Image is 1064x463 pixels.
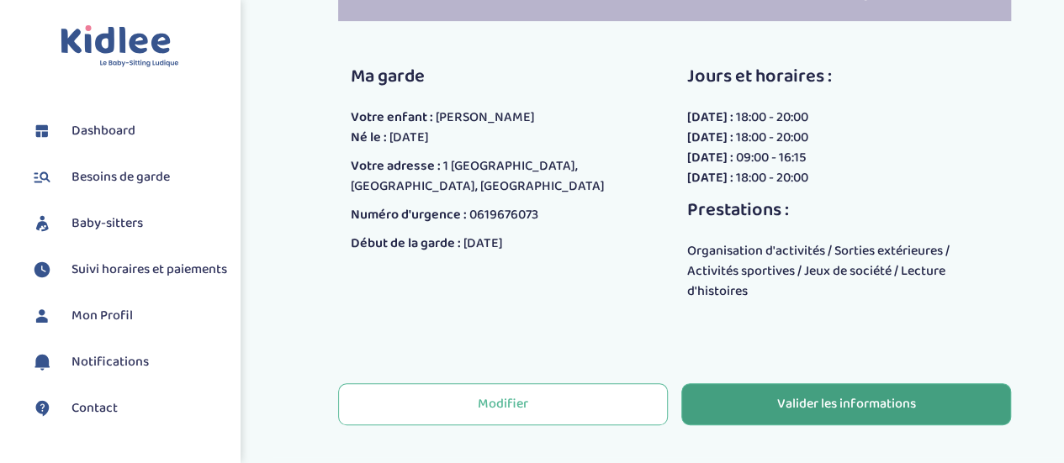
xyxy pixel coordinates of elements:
div: Modifier [478,395,528,414]
span: [DATE] : [687,147,733,168]
div: Organisation d'activités / Sorties extérieures / Activités sportives / Jeux de société / Lecture ... [687,241,998,302]
span: Votre enfant : [351,107,433,128]
img: suivihoraire.svg [29,257,55,282]
span: Dashboard [71,121,135,141]
img: babysitters.svg [29,211,55,236]
span: 18:00 - 20:00 [736,167,808,188]
span: Notifications [71,352,149,372]
span: Mon Profil [71,306,133,326]
span: 18:00 - 20:00 [736,107,808,128]
span: Contact [71,398,118,418]
span: 0619676073 [469,204,538,225]
a: Besoins de garde [29,165,227,190]
button: Modifier [338,383,668,425]
a: Dashboard [29,118,227,144]
a: Suivi horaires et paiements [29,257,227,282]
p: Jours et horaires : [687,63,998,91]
span: Né le : [351,127,387,148]
span: Besoins de garde [71,167,170,187]
span: 1 [GEOGRAPHIC_DATA], [GEOGRAPHIC_DATA], [GEOGRAPHIC_DATA] [351,155,605,197]
span: Votre adresse : [351,155,441,176]
p: Prestations : [687,197,998,224]
a: Mon Profil [29,303,227,329]
img: profil.svg [29,303,55,329]
span: [PERSON_NAME] [436,107,535,128]
img: logo.svg [61,25,179,68]
img: besoin.svg [29,165,55,190]
span: [DATE] [463,233,503,254]
a: Notifications [29,350,227,375]
button: Valider les informations [681,383,1011,425]
img: notification.svg [29,350,55,375]
span: 18:00 - 20:00 [736,127,808,148]
span: [DATE] [389,127,429,148]
span: [DATE] : [687,127,733,148]
img: contact.svg [29,396,55,421]
span: Baby-sitters [71,213,143,234]
span: Numéro d'urgence : [351,204,467,225]
div: Valider les informations [777,395,916,414]
a: Baby-sitters [29,211,227,236]
span: Suivi horaires et paiements [71,260,227,280]
span: 09:00 - 16:15 [736,147,807,168]
a: Contact [29,396,227,421]
span: [DATE] : [687,167,733,188]
p: Ma garde [351,63,662,91]
span: Début de la garde : [351,233,461,254]
span: [DATE] : [687,107,733,128]
img: dashboard.svg [29,118,55,144]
